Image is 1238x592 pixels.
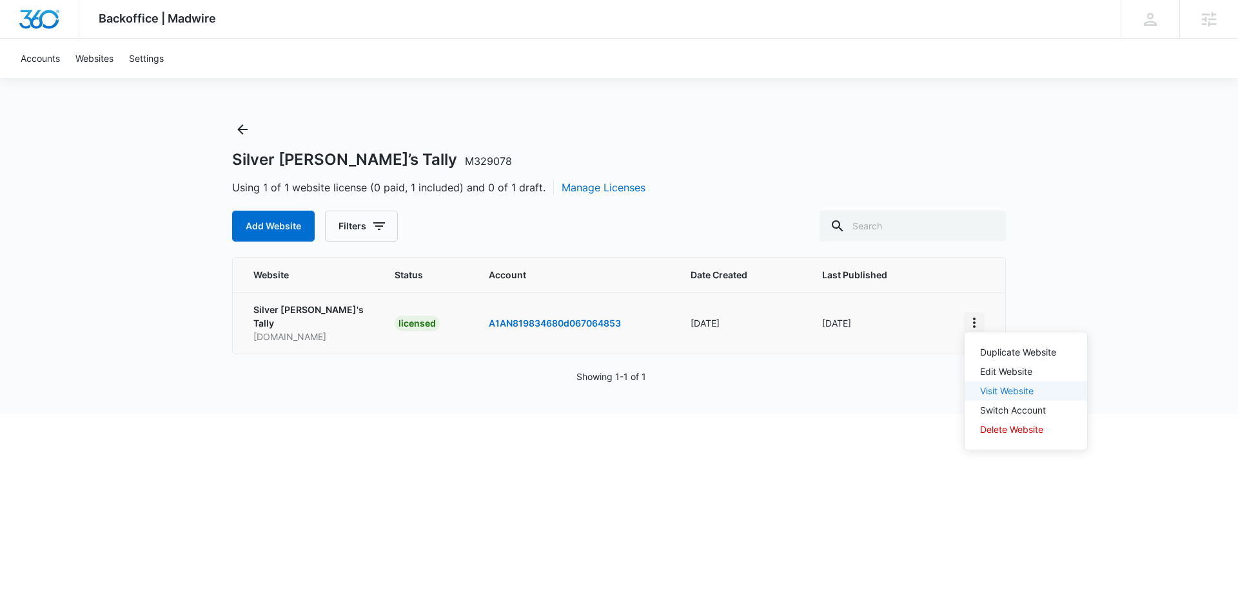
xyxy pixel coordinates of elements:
[675,292,807,354] td: [DATE]
[253,268,345,282] span: Website
[980,425,1056,434] div: Delete Website
[964,312,985,333] button: View More
[13,39,68,78] a: Accounts
[980,348,1056,357] div: Duplicate Website
[232,119,253,140] button: Back
[395,268,458,282] span: Status
[980,366,1032,377] a: Edit Website
[820,211,1006,242] input: Search
[822,268,914,282] span: Last Published
[489,318,621,329] a: A1AN819834680d067064853
[232,180,645,195] span: Using 1 of 1 website license (0 paid, 1 included) and 0 of 1 draft.
[807,292,948,354] td: [DATE]
[121,39,172,78] a: Settings
[395,316,440,331] div: licensed
[232,150,512,169] h1: Silver [PERSON_NAME]’s Tally
[965,343,1087,362] button: Duplicate Website
[68,39,121,78] a: Websites
[965,362,1087,381] button: Edit Website
[465,155,512,167] span: M329078
[325,211,398,242] button: Filters
[562,180,645,195] button: Manage Licenses
[232,211,315,242] button: Add Website
[691,268,772,282] span: Date Created
[99,12,216,25] span: Backoffice | Madwire
[576,370,646,383] p: Showing 1-1 of 1
[253,303,364,330] p: Silver [PERSON_NAME]'s Tally
[253,330,364,343] p: [DOMAIN_NAME]
[965,420,1087,439] button: Delete Website
[489,268,660,282] span: Account
[980,385,1034,396] a: Visit Website
[965,381,1087,401] button: Visit Website
[965,401,1087,420] button: Switch Account
[980,406,1056,415] div: Switch Account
